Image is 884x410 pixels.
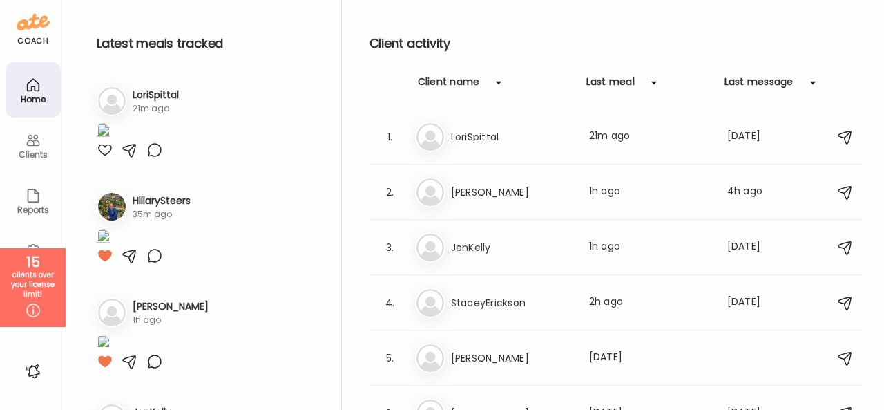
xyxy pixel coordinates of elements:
h2: Client activity [369,33,862,54]
div: [DATE] [727,129,781,145]
div: 1. [382,129,398,145]
img: bg-avatar-default.svg [416,234,444,261]
img: bg-avatar-default.svg [416,344,444,372]
img: images%2FRJteFs3GhigpuZE7lLqV7PdZ69D2%2FcgWbE3c1l1Y45fiHBWSQ%2FTlK1RGeeZMNtrWbz09BJ_1080 [97,229,110,248]
div: Last meal [586,75,635,97]
h3: LoriSpittal [133,88,179,102]
div: Home [8,95,58,104]
h3: JenKelly [451,239,573,256]
div: 2h ago [589,295,711,311]
img: bg-avatar-default.svg [416,289,444,317]
h3: [PERSON_NAME] [133,299,209,314]
h2: Latest meals tracked [97,33,319,54]
div: 1h ago [133,314,209,326]
div: [DATE] [727,295,781,311]
h3: [PERSON_NAME] [451,184,573,201]
img: avatars%2FRJteFs3GhigpuZE7lLqV7PdZ69D2 [98,193,126,221]
img: bg-avatar-default.svg [98,87,126,115]
img: bg-avatar-default.svg [416,123,444,151]
img: bg-avatar-default.svg [416,178,444,206]
div: [DATE] [589,350,711,366]
div: 4h ago [727,184,781,201]
h3: LoriSpittal [451,129,573,145]
div: 15 [5,254,61,270]
img: images%2FbbyQNxsEKpfwiGLsxlfrmQhO27W2%2FrClq4kZDw1dN0l1v1EYN%2F9EmelaIh33skHS0uWsiY_1080 [97,335,110,353]
div: 4. [382,295,398,311]
h3: HillarySteers [133,194,191,208]
h3: [PERSON_NAME] [451,350,573,366]
img: ate [17,11,50,33]
h3: StaceyErickson [451,295,573,311]
div: [DATE] [727,239,781,256]
div: Reports [8,205,58,214]
div: 1h ago [589,184,711,201]
div: 35m ago [133,208,191,221]
div: coach [17,35,48,47]
img: bg-avatar-default.svg [98,299,126,326]
div: clients over your license limit! [5,270,61,299]
div: 21m ago [133,102,179,115]
div: 2. [382,184,398,201]
div: 1h ago [589,239,711,256]
div: 3. [382,239,398,256]
div: 5. [382,350,398,366]
div: Client name [418,75,480,97]
div: 21m ago [589,129,711,145]
img: images%2FbVzNsLljHMfToQBlo5e0Pk5ePIj2%2F9EQgjXPmF3nCwh9YttRt%2FsETFIoNAUZqDIeD3PIhh_1080 [97,123,110,142]
div: Last message [724,75,794,97]
div: Clients [8,150,58,159]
